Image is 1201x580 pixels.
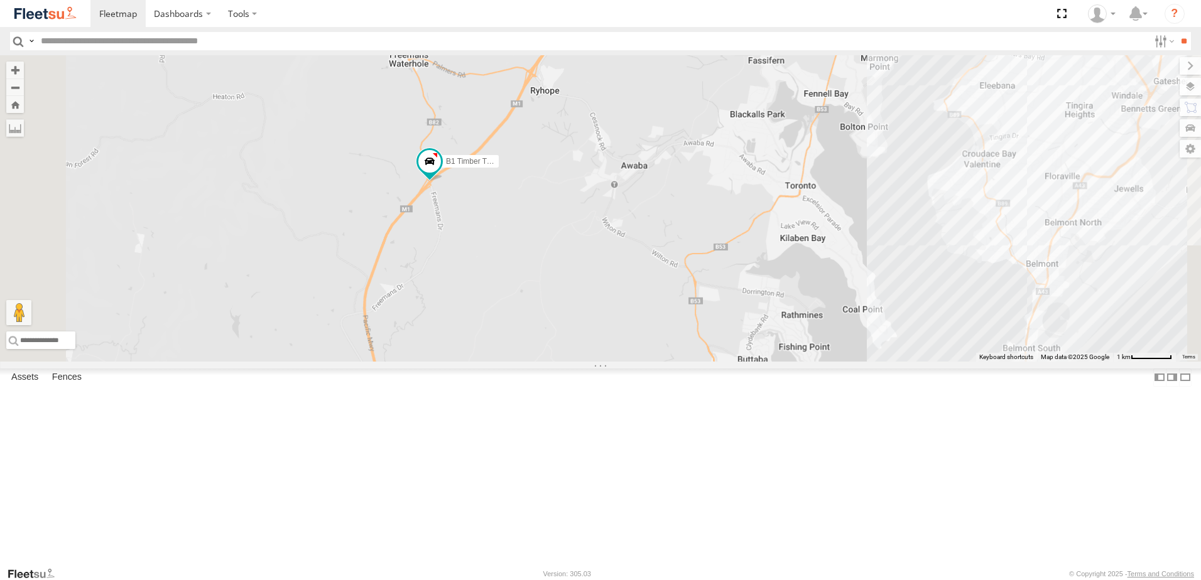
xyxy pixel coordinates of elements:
i: ? [1165,4,1185,24]
div: Version: 305.03 [543,570,591,577]
button: Drag Pegman onto the map to open Street View [6,300,31,325]
span: Map data ©2025 Google [1041,353,1109,360]
button: Keyboard shortcuts [979,353,1033,362]
a: Terms [1182,355,1195,360]
label: Fences [46,368,88,386]
a: Visit our Website [7,567,65,580]
label: Search Query [26,32,36,50]
label: Search Filter Options [1149,32,1177,50]
label: Dock Summary Table to the Right [1166,368,1178,387]
button: Zoom in [6,62,24,78]
img: fleetsu-logo-horizontal.svg [13,5,78,22]
div: James Cullen [1084,4,1120,23]
label: Assets [5,368,45,386]
button: Zoom Home [6,96,24,113]
span: 1 km [1117,353,1131,360]
label: Hide Summary Table [1179,368,1192,387]
label: Measure [6,119,24,137]
a: Terms and Conditions [1128,570,1194,577]
div: © Copyright 2025 - [1069,570,1194,577]
button: Zoom out [6,78,24,96]
label: Dock Summary Table to the Left [1153,368,1166,387]
label: Map Settings [1180,140,1201,158]
span: B1 Timber Truck [446,157,501,166]
button: Map Scale: 1 km per 62 pixels [1113,353,1176,362]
